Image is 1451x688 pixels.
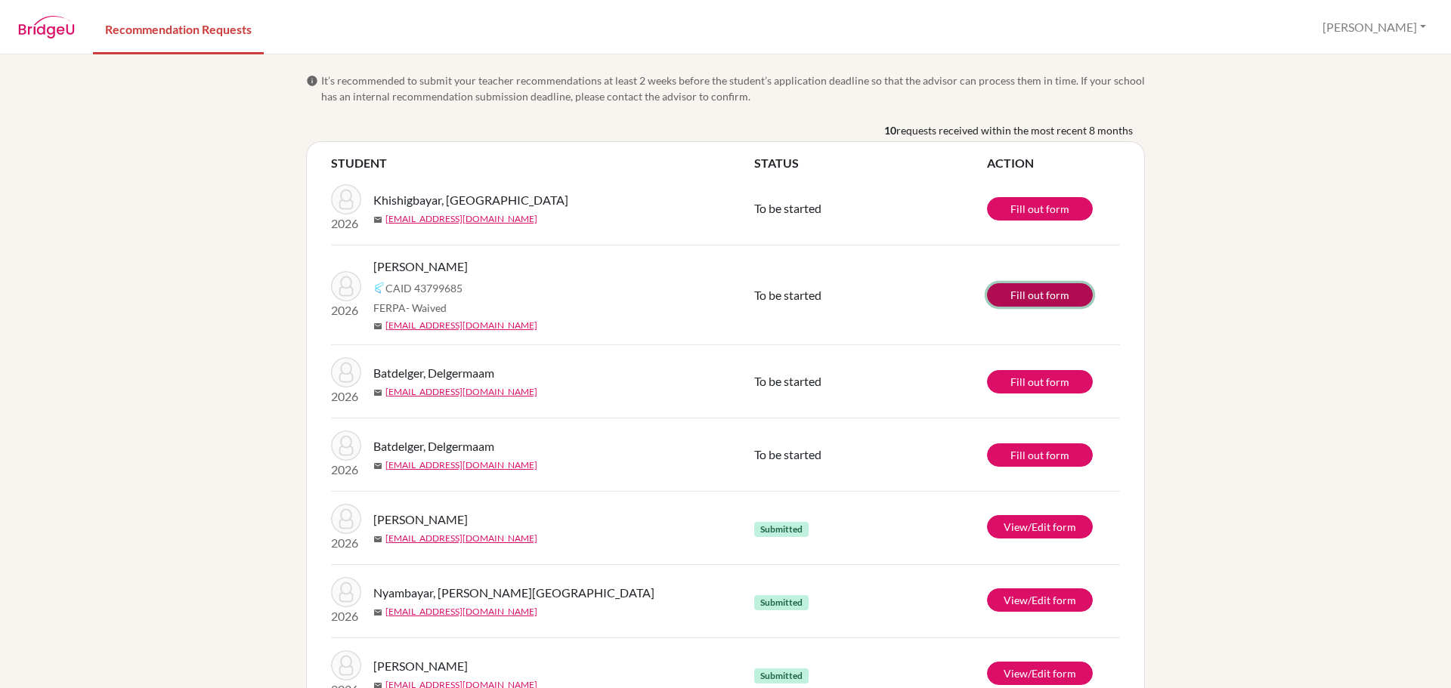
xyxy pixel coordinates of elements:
span: mail [373,215,382,224]
a: View/Edit form [987,588,1093,612]
img: Khishigbayar, Nyamaa [331,184,361,214]
span: Submitted [754,522,809,537]
span: info [306,75,318,87]
span: Batdelger, Delgermaam [373,364,494,382]
img: Common App logo [373,282,385,294]
img: Batdelger, Delgermaam [331,357,361,387]
span: Nyambayar, [PERSON_NAME][GEOGRAPHIC_DATA] [373,584,654,602]
a: Fill out form [987,370,1093,393]
span: To be started [754,201,821,215]
img: Nyambayar, Manal-Erdene [331,577,361,607]
span: Submitted [754,595,809,610]
img: Wang, Jia Ming [331,650,361,680]
a: View/Edit form [987,515,1093,538]
th: STUDENT [331,154,754,172]
span: [PERSON_NAME] [373,511,468,529]
span: To be started [754,374,821,388]
p: 2026 [331,387,361,406]
img: Munkhbaatar, Theodore [331,504,361,534]
th: ACTION [987,154,1120,172]
p: 2026 [331,301,361,319]
p: 2026 [331,461,361,479]
a: Fill out form [987,443,1093,467]
p: 2026 [331,534,361,552]
button: [PERSON_NAME] [1316,13,1433,42]
img: Batdelger, Delgermaam [331,430,361,461]
span: To be started [754,288,821,302]
span: mail [373,461,382,470]
span: mail [373,388,382,397]
p: 2026 [331,607,361,625]
span: It’s recommended to submit your teacher recommendations at least 2 weeks before the student’s app... [321,73,1145,104]
a: Fill out form [987,283,1093,307]
a: [EMAIL_ADDRESS][DOMAIN_NAME] [385,385,537,399]
span: To be started [754,447,821,461]
span: FERPA [373,300,447,316]
a: Recommendation Requests [93,2,264,54]
a: [EMAIL_ADDRESS][DOMAIN_NAME] [385,212,537,226]
a: Fill out form [987,197,1093,221]
a: [EMAIL_ADDRESS][DOMAIN_NAME] [385,458,537,472]
img: BridgeU logo [18,16,75,39]
a: [EMAIL_ADDRESS][DOMAIN_NAME] [385,532,537,545]
a: [EMAIL_ADDRESS][DOMAIN_NAME] [385,319,537,332]
span: [PERSON_NAME] [373,657,468,675]
span: Submitted [754,668,809,683]
span: requests received within the most recent 8 months [896,122,1133,138]
span: - Waived [406,301,447,314]
b: 10 [884,122,896,138]
th: STATUS [754,154,987,172]
span: Khishigbayar, [GEOGRAPHIC_DATA] [373,191,568,209]
span: mail [373,608,382,617]
span: Batdelger, Delgermaam [373,437,494,455]
span: [PERSON_NAME] [373,258,468,276]
a: View/Edit form [987,662,1093,685]
span: CAID 43799685 [385,280,463,296]
p: 2026 [331,214,361,233]
a: [EMAIL_ADDRESS][DOMAIN_NAME] [385,605,537,619]
img: Hershkovitz, Amadour Khangai [331,271,361,301]
span: mail [373,535,382,544]
span: mail [373,322,382,331]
